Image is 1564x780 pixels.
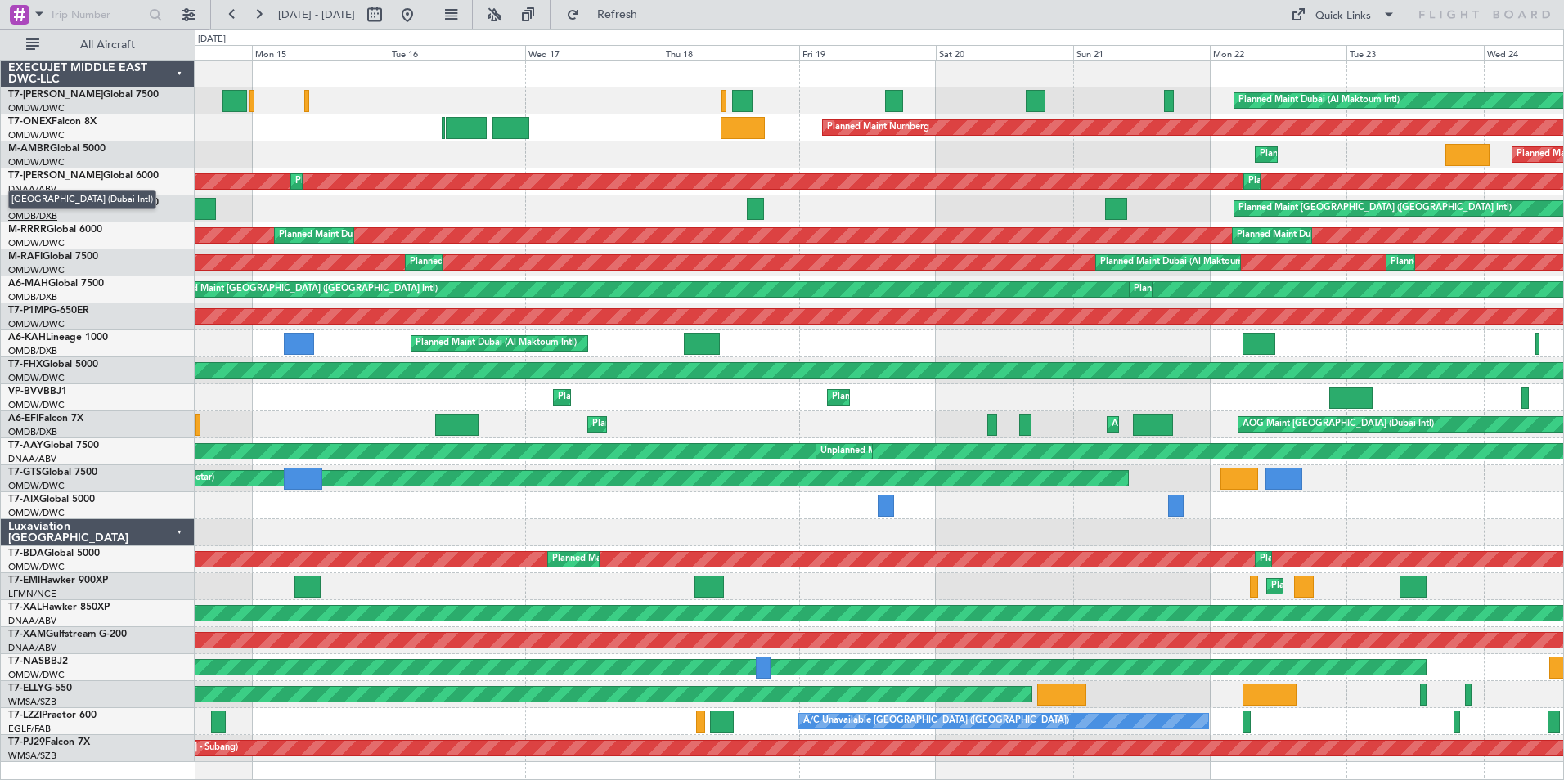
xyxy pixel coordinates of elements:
[1391,250,1552,275] div: Planned Maint Dubai (Al Maktoum Intl)
[799,45,936,60] div: Fri 19
[1283,2,1404,28] button: Quick Links
[8,630,46,639] span: T7-XAM
[8,252,98,262] a: M-RAFIGlobal 7500
[295,169,456,194] div: Planned Maint Dubai (Al Maktoum Intl)
[8,603,110,612] a: T7-XALHawker 850XP
[279,223,440,248] div: Planned Maint Dubai (Al Maktoum Intl)
[8,360,43,370] span: T7-FHX
[8,291,57,303] a: OMDB/DXB
[1210,45,1346,60] div: Mon 22
[8,414,83,424] a: A6-EFIFalcon 7X
[8,588,56,600] a: LFMN/NCE
[18,32,178,58] button: All Aircraft
[832,385,993,410] div: Planned Maint Dubai (Al Maktoum Intl)
[8,468,42,477] span: T7-GTS
[8,696,56,708] a: WMSA/SZB
[8,669,65,681] a: OMDW/DWC
[8,615,56,627] a: DNAA/ABV
[8,90,159,100] a: T7-[PERSON_NAME]Global 7500
[8,225,102,235] a: M-RRRRGlobal 6000
[8,102,65,114] a: OMDW/DWC
[8,144,50,154] span: M-AMBR
[8,576,40,585] span: T7-EMI
[8,333,108,343] a: A6-KAHLineage 1000
[1238,88,1400,113] div: Planned Maint Dubai (Al Maktoum Intl)
[8,630,127,639] a: T7-XAMGulfstream G-200
[8,90,103,100] span: T7-[PERSON_NAME]
[8,387,43,397] span: VP-BVV
[43,39,173,51] span: All Aircraft
[8,711,42,720] span: T7-LZZI
[8,264,65,276] a: OMDW/DWC
[8,117,97,127] a: T7-ONEXFalcon 8X
[8,576,108,585] a: T7-EMIHawker 900XP
[8,549,44,558] span: T7-BDA
[8,156,65,168] a: OMDW/DWC
[8,426,57,438] a: OMDB/DXB
[50,2,144,27] input: Trip Number
[8,237,65,249] a: OMDW/DWC
[8,306,49,316] span: T7-P1MP
[8,549,100,558] a: T7-BDAGlobal 5000
[525,45,662,60] div: Wed 17
[8,737,90,747] a: T7-PJ29Falcon 7X
[1315,8,1371,25] div: Quick Links
[1271,574,1427,598] div: Planned Maint [GEOGRAPHIC_DATA]
[592,412,850,437] div: Planned Maint [GEOGRAPHIC_DATA] ([GEOGRAPHIC_DATA])
[8,561,65,573] a: OMDW/DWC
[1237,223,1398,248] div: Planned Maint Dubai (Al Maktoum Intl)
[8,657,68,666] a: T7-NASBBJ2
[583,9,652,20] span: Refresh
[8,306,89,316] a: T7-P1MPG-650ER
[552,547,713,572] div: Planned Maint Dubai (Al Maktoum Intl)
[936,45,1072,60] div: Sat 20
[8,345,57,357] a: OMDB/DXB
[827,115,929,140] div: Planned Maint Nurnberg
[8,225,47,235] span: M-RRRR
[8,480,65,492] a: OMDW/DWC
[8,507,65,519] a: OMDW/DWC
[8,711,97,720] a: T7-LZZIPraetor 600
[8,642,56,654] a: DNAA/ABV
[389,45,525,60] div: Tue 16
[8,684,44,693] span: T7-ELLY
[8,737,45,747] span: T7-PJ29
[252,45,389,60] div: Mon 15
[559,2,657,28] button: Refresh
[1346,45,1483,60] div: Tue 23
[1112,412,1159,437] div: AOG Maint
[8,603,42,612] span: T7-XAL
[8,684,72,693] a: T7-ELLYG-550
[8,453,56,465] a: DNAA/ABV
[558,385,719,410] div: Planned Maint Dubai (Al Maktoum Intl)
[8,171,159,181] a: T7-[PERSON_NAME]Global 6000
[8,210,57,222] a: OMDB/DXB[GEOGRAPHIC_DATA] (Dubai Intl)
[1100,250,1261,275] div: Planned Maint Dubai (Al Maktoum Intl)
[8,468,97,477] a: T7-GTSGlobal 7500
[1260,142,1421,167] div: Planned Maint Dubai (Al Maktoum Intl)
[1260,547,1421,572] div: Planned Maint Dubai (Al Maktoum Intl)
[8,657,44,666] span: T7-NAS
[8,318,65,330] a: OMDW/DWC
[8,372,65,384] a: OMDW/DWC
[8,399,65,411] a: OMDW/DWC
[1248,169,1409,194] div: Planned Maint Dubai (Al Maktoum Intl)
[8,129,65,141] a: OMDW/DWC
[8,279,104,289] a: A6-MAHGlobal 7500
[820,439,1063,464] div: Unplanned Maint [GEOGRAPHIC_DATA] (Al Maktoum Intl)
[8,750,56,762] a: WMSA/SZB
[803,709,1069,733] div: A/C Unavailable [GEOGRAPHIC_DATA] ([GEOGRAPHIC_DATA])
[1238,196,1512,221] div: Planned Maint [GEOGRAPHIC_DATA] ([GEOGRAPHIC_DATA] Intl)
[8,171,103,181] span: T7-[PERSON_NAME]
[8,441,43,451] span: T7-AAY
[8,360,98,370] a: T7-FHXGlobal 5000
[8,414,38,424] span: A6-EFI
[1134,277,1407,302] div: Planned Maint [GEOGRAPHIC_DATA] ([GEOGRAPHIC_DATA] Intl)
[8,495,39,504] span: T7-AIX
[416,331,577,356] div: Planned Maint Dubai (Al Maktoum Intl)
[8,723,51,735] a: EGLF/FAB
[8,117,52,127] span: T7-ONEX
[278,7,355,22] span: [DATE] - [DATE]
[8,495,95,504] a: T7-AIXGlobal 5000
[8,144,106,154] a: M-AMBRGlobal 5000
